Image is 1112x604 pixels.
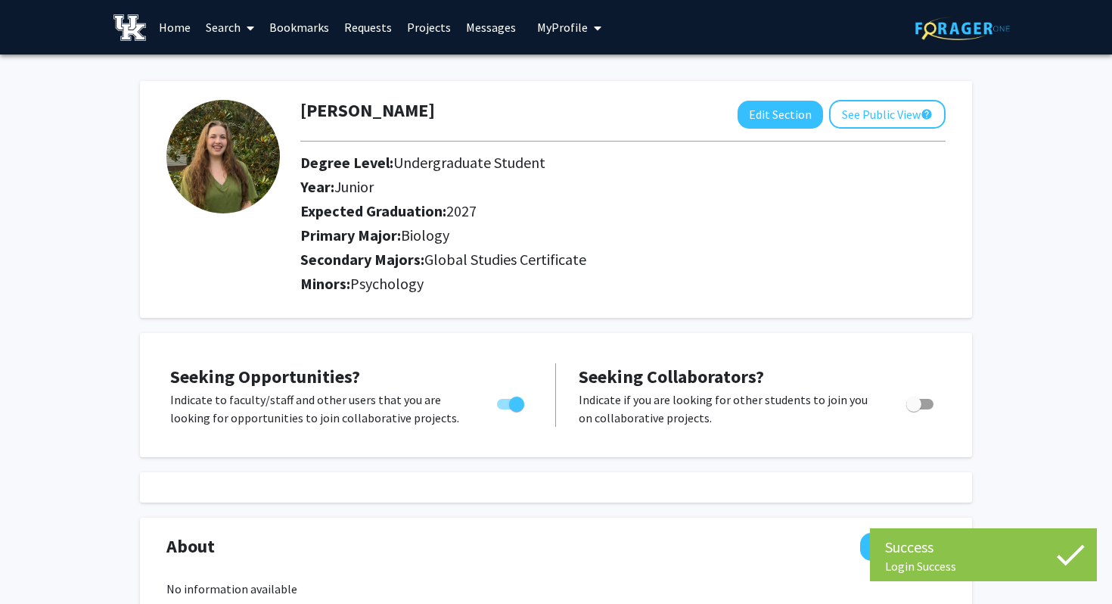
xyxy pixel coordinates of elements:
[860,533,946,561] button: Edit About
[393,153,545,172] span: Undergraduate Student
[579,365,764,388] span: Seeking Collaborators?
[151,1,198,54] a: Home
[491,391,533,413] div: Toggle
[337,1,399,54] a: Requests
[166,580,946,598] div: No information available
[885,536,1082,559] div: Success
[424,250,586,269] span: Global Studies Certificate
[300,154,840,172] h2: Degree Level:
[401,226,449,244] span: Biology
[458,1,523,54] a: Messages
[262,1,337,54] a: Bookmarks
[900,391,942,413] div: Toggle
[166,533,215,560] span: About
[300,178,840,196] h2: Year:
[300,202,840,220] h2: Expected Graduation:
[537,20,588,35] span: My Profile
[334,177,374,196] span: Junior
[738,101,823,129] button: Edit Section
[885,559,1082,574] div: Login Success
[170,391,468,427] p: Indicate to faculty/staff and other users that you are looking for opportunities to join collabor...
[300,226,946,244] h2: Primary Major:
[921,105,933,123] mat-icon: help
[915,17,1010,40] img: ForagerOne Logo
[198,1,262,54] a: Search
[166,100,280,213] img: Profile Picture
[170,365,360,388] span: Seeking Opportunities?
[113,14,146,41] img: University of Kentucky Logo
[446,201,477,220] span: 2027
[579,391,877,427] p: Indicate if you are looking for other students to join you on collaborative projects.
[829,100,946,129] button: See Public View
[300,100,435,122] h1: [PERSON_NAME]
[399,1,458,54] a: Projects
[350,274,424,293] span: Psychology
[300,275,946,293] h2: Minors:
[300,251,946,269] h2: Secondary Majors:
